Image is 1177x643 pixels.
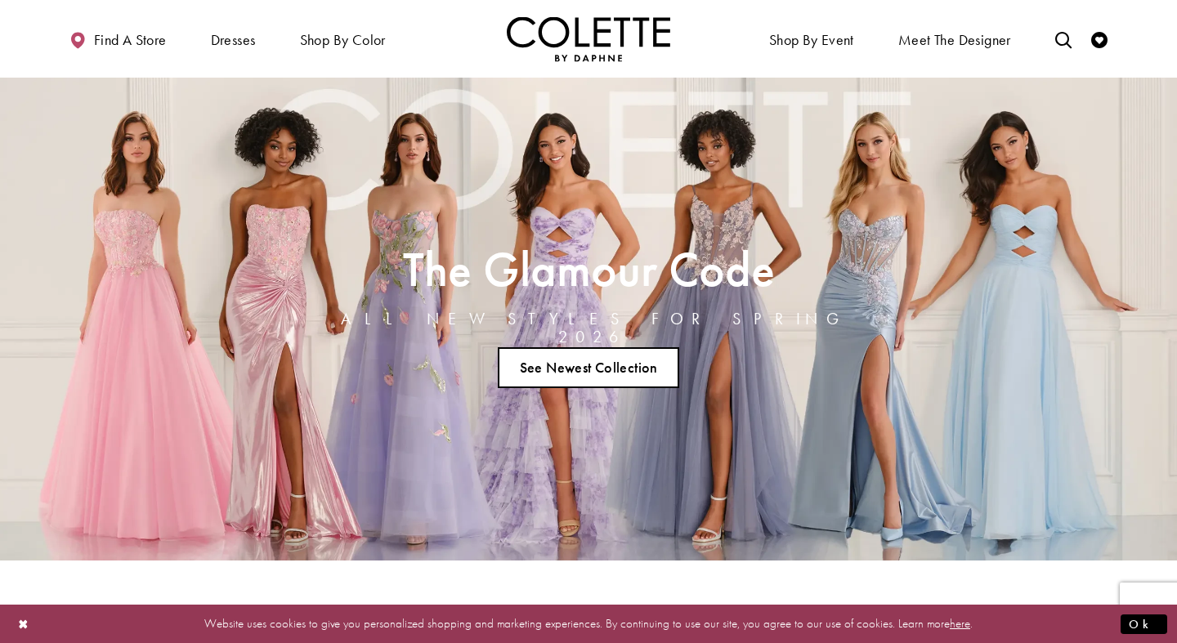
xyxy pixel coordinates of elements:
button: Submit Dialog [1121,614,1167,634]
ul: Slider Links [316,341,861,395]
button: Close Dialog [10,610,38,638]
h4: ALL NEW STYLES FOR SPRING 2026 [321,310,856,346]
h2: The Glamour Code [321,247,856,292]
a: See Newest Collection The Glamour Code ALL NEW STYLES FOR SPRING 2026 [498,347,679,388]
p: Website uses cookies to give you personalized shopping and marketing experiences. By continuing t... [118,613,1059,635]
a: here [950,615,970,632]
